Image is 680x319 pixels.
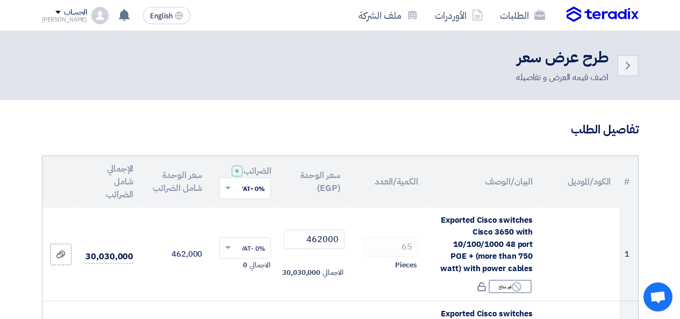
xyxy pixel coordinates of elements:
div: اضف قيمه العرض و تفاصيله [516,71,609,84]
img: profile_test.png [91,7,109,24]
span: 30,030,000 [85,250,133,264]
th: البيان/الوصف [427,156,541,208]
div: Open chat [643,282,672,311]
th: الكمية/العدد [349,156,427,208]
span: + [234,165,240,178]
th: الضرائب [211,156,280,208]
ng-select: VAT [219,237,271,259]
span: الاجمالي [249,260,270,271]
span: 0 [243,260,247,271]
span: English [150,12,173,20]
th: الإجمالي شامل الضرائب [79,156,142,208]
span: الاجمالي [323,267,343,278]
div: الحساب [64,8,87,17]
div: غير متاح [489,280,532,293]
a: الطلبات [491,3,554,28]
td: 1 [619,208,638,301]
th: # [619,156,638,208]
th: سعر الوحدة (EGP) [280,156,348,208]
div: [PERSON_NAME] [42,17,88,23]
td: 462,000 [142,208,211,301]
th: الكود/الموديل [541,156,619,208]
img: Teradix logo [567,6,639,23]
a: الأوردرات [426,3,491,28]
button: English [143,7,190,24]
input: RFQ_STEP1.ITEMS.2.AMOUNT_TITLE [364,237,418,257]
a: ملف الشركة [350,3,426,28]
span: 30,030,000 [282,267,320,278]
th: سعر الوحدة شامل الضرائب [142,156,211,208]
span: Exported Cisco switches Cisco 3650 with 10/100/1000 48 port POE + (more than 750 watt) with power... [440,214,533,274]
input: أدخل سعر الوحدة [284,230,344,249]
span: Pieces [395,260,417,271]
h2: طرح عرض سعر [516,47,609,68]
h3: تفاصيل الطلب [42,122,639,138]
